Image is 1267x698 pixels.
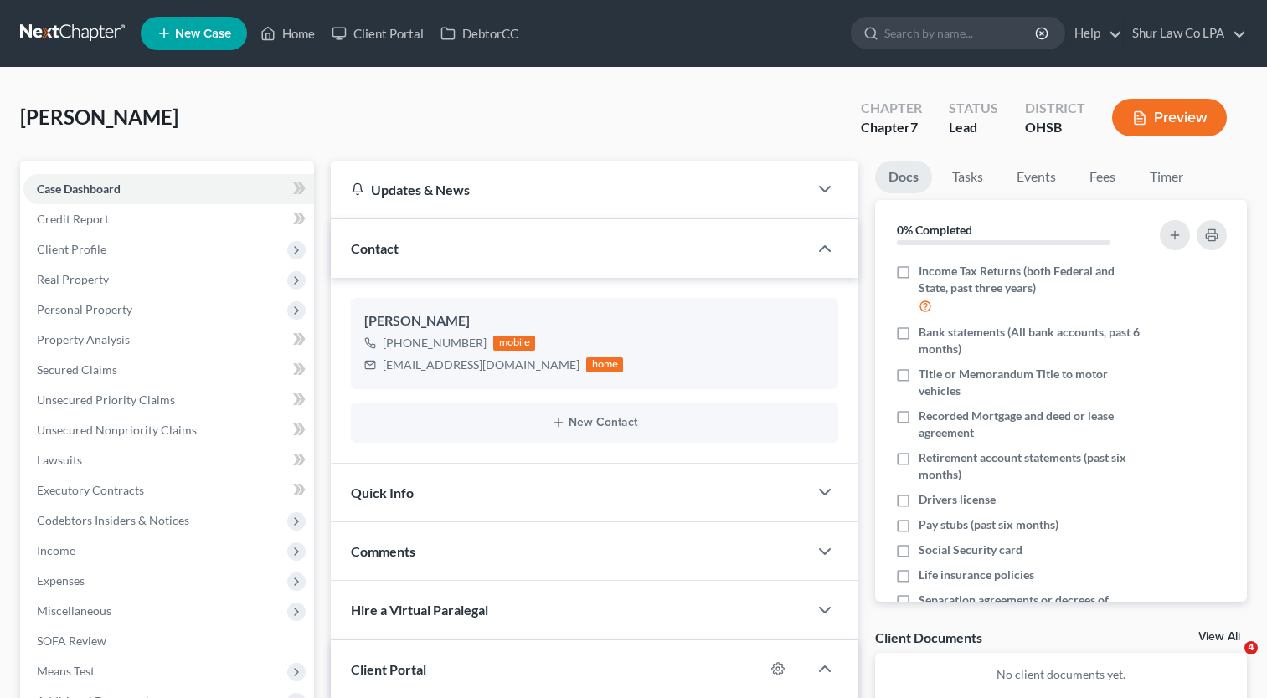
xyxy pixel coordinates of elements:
[586,357,623,372] div: home
[919,592,1140,625] span: Separation agreements or decrees of divorces
[23,445,314,475] a: Lawsuits
[919,449,1140,483] span: Retirement account statements (past six months)
[351,543,415,559] span: Comments
[949,118,998,137] div: Lead
[351,602,488,618] span: Hire a Virtual Paralegal
[432,18,527,49] a: DebtorCC
[37,453,82,467] span: Lawsuits
[919,541,1022,558] span: Social Security card
[383,357,579,373] div: [EMAIL_ADDRESS][DOMAIN_NAME]
[23,204,314,234] a: Credit Report
[919,263,1140,296] span: Income Tax Returns (both Federal and State, past three years)
[1003,161,1069,193] a: Events
[919,491,996,508] span: Drivers license
[37,212,109,226] span: Credit Report
[1198,631,1240,643] a: View All
[351,181,788,198] div: Updates & News
[23,626,314,656] a: SOFA Review
[884,18,1038,49] input: Search by name...
[323,18,432,49] a: Client Portal
[37,302,132,316] span: Personal Property
[351,485,414,500] span: Quick Info
[364,416,825,429] button: New Contact
[37,423,197,437] span: Unsecured Nonpriority Claims
[23,415,314,445] a: Unsecured Nonpriority Claims
[37,513,189,527] span: Codebtors Insiders & Notices
[37,634,106,648] span: SOFA Review
[37,362,117,377] span: Secured Claims
[1124,18,1246,49] a: Shur Law Co LPA
[493,336,535,351] div: mobile
[861,118,922,137] div: Chapter
[1025,118,1085,137] div: OHSB
[919,324,1140,357] span: Bank statements (All bank accounts, past 6 months)
[888,666,1234,683] p: No client documents yet.
[37,182,121,196] span: Case Dashboard
[175,28,231,40] span: New Case
[20,105,178,129] span: [PERSON_NAME]
[23,355,314,385] a: Secured Claims
[252,18,323,49] a: Home
[37,332,130,346] span: Property Analysis
[23,475,314,506] a: Executory Contracts
[37,272,109,286] span: Real Property
[1244,641,1258,654] span: 4
[1025,99,1085,118] div: District
[875,161,932,193] a: Docs
[1076,161,1130,193] a: Fees
[37,393,175,407] span: Unsecured Priority Claims
[37,603,111,618] span: Miscellaneous
[1210,641,1250,681] iframe: Intercom live chat
[37,242,106,256] span: Client Profile
[37,573,85,588] span: Expenses
[861,99,922,118] div: Chapter
[897,223,972,237] strong: 0% Completed
[23,385,314,415] a: Unsecured Priority Claims
[919,366,1140,399] span: Title or Memorandum Title to motor vehicles
[1112,99,1227,136] button: Preview
[364,311,825,331] div: [PERSON_NAME]
[23,325,314,355] a: Property Analysis
[910,119,918,135] span: 7
[351,661,426,677] span: Client Portal
[939,161,997,193] a: Tasks
[1066,18,1122,49] a: Help
[875,629,982,646] div: Client Documents
[949,99,998,118] div: Status
[37,483,144,497] span: Executory Contracts
[351,240,399,256] span: Contact
[23,174,314,204] a: Case Dashboard
[383,335,487,352] div: [PHONE_NUMBER]
[1136,161,1197,193] a: Timer
[37,664,95,678] span: Means Test
[919,408,1140,441] span: Recorded Mortgage and deed or lease agreement
[919,567,1034,583] span: Life insurance policies
[919,516,1058,533] span: Pay stubs (past six months)
[37,543,75,557] span: Income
